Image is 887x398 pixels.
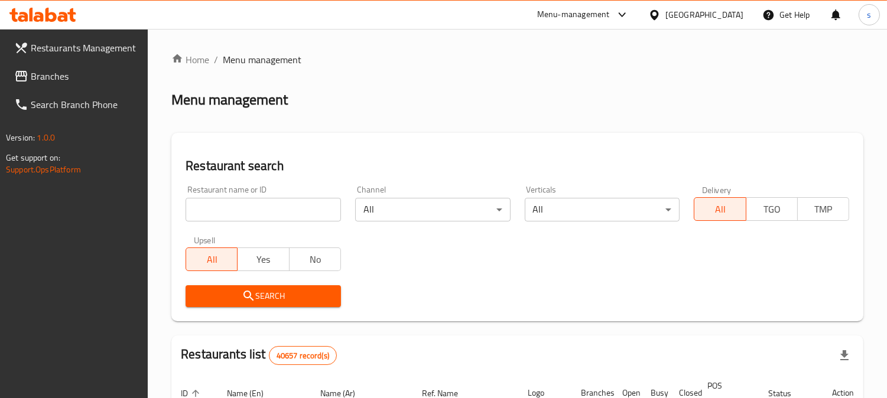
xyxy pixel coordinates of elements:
span: Restaurants Management [31,41,139,55]
nav: breadcrumb [171,53,863,67]
div: Menu-management [537,8,610,22]
button: Yes [237,247,289,271]
button: Search [186,285,341,307]
a: Search Branch Phone [5,90,148,119]
span: All [191,251,233,268]
span: TGO [751,201,793,218]
div: Export file [830,341,859,370]
input: Search for restaurant name or ID.. [186,198,341,221]
span: 1.0.0 [37,130,55,145]
button: TGO [746,197,798,221]
button: No [289,247,341,271]
div: All [355,198,511,221]
label: Upsell [194,236,216,244]
a: Restaurants Management [5,34,148,62]
span: All [699,201,741,218]
span: Branches [31,69,139,83]
span: No [294,251,336,268]
h2: Restaurants list [181,345,337,365]
span: TMP [802,201,844,218]
a: Support.OpsPlatform [6,162,81,177]
span: s [867,8,871,21]
button: TMP [797,197,849,221]
h2: Menu management [171,90,288,109]
li: / [214,53,218,67]
button: All [186,247,238,271]
a: Home [171,53,209,67]
span: Search [195,289,332,304]
span: 40657 record(s) [269,350,336,361]
span: Yes [242,251,284,268]
a: Branches [5,62,148,90]
label: Delivery [702,185,732,194]
span: Menu management [223,53,301,67]
div: [GEOGRAPHIC_DATA] [665,8,743,21]
div: All [525,198,680,221]
h2: Restaurant search [186,157,849,175]
span: Version: [6,130,35,145]
span: Search Branch Phone [31,97,139,112]
button: All [694,197,746,221]
div: Total records count [269,346,337,365]
span: Get support on: [6,150,60,165]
